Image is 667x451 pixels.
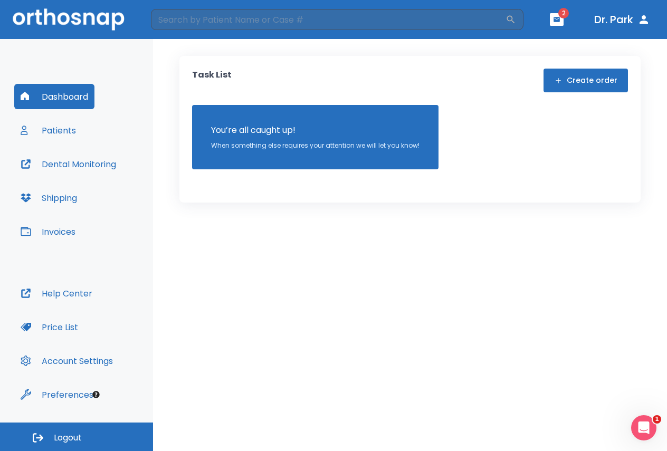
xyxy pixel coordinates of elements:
[653,415,661,424] span: 1
[14,118,82,143] button: Patients
[14,314,84,340] button: Price List
[631,415,656,440] iframe: Intercom live chat
[192,69,232,92] p: Task List
[54,432,82,444] span: Logout
[14,348,119,373] button: Account Settings
[151,9,506,30] input: Search by Patient Name or Case #
[211,141,420,150] p: When something else requires your attention we will let you know!
[13,8,125,30] img: Orthosnap
[558,8,569,18] span: 2
[14,151,122,177] button: Dental Monitoring
[14,84,94,109] button: Dashboard
[14,185,83,210] button: Shipping
[211,124,420,137] p: You’re all caught up!
[590,10,654,29] button: Dr. Park
[14,382,100,407] button: Preferences
[14,219,82,244] button: Invoices
[91,390,101,399] div: Tooltip anchor
[544,69,628,92] button: Create order
[14,281,99,306] button: Help Center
